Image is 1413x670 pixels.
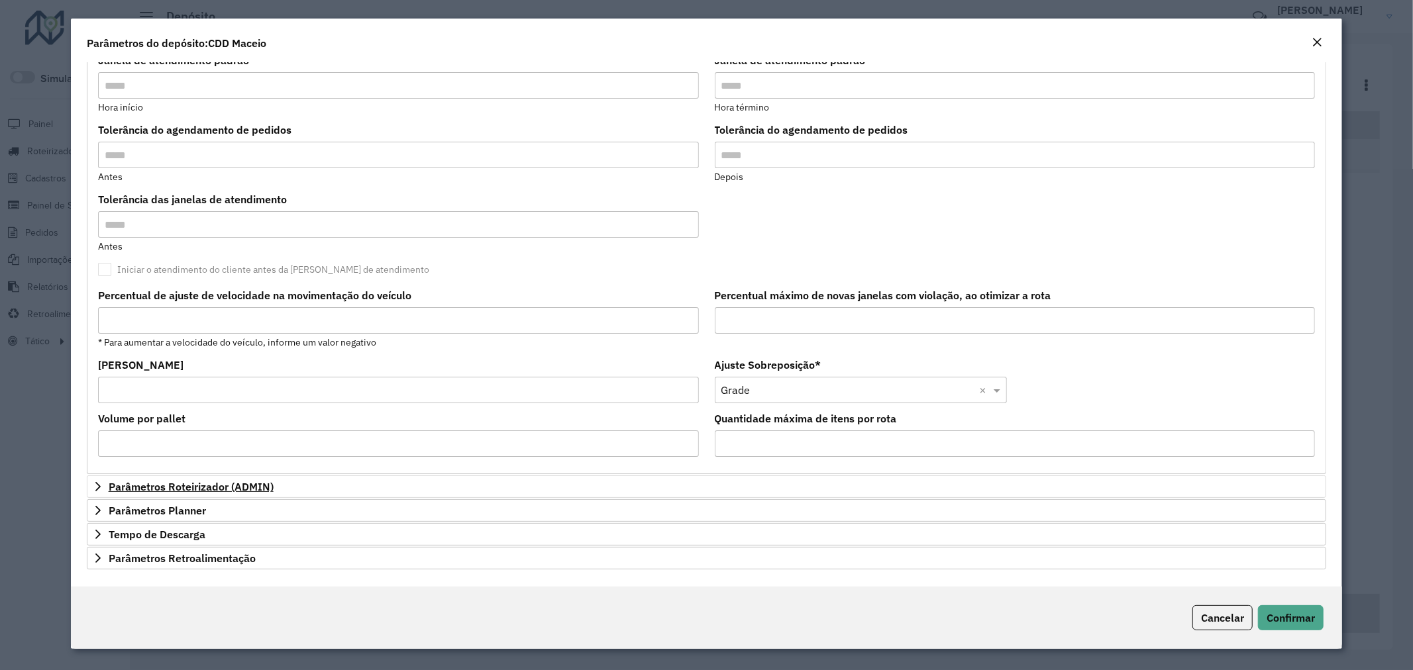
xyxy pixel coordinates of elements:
span: Cancelar [1201,611,1244,624]
label: Quantidade máxima de itens por rota [715,410,897,426]
button: Close [1308,34,1326,52]
label: Percentual de ajuste de velocidade na movimentação do veículo [98,287,411,303]
small: * Para aumentar a velocidade do veículo, informe um valor negativo [98,336,376,348]
label: Iniciar o atendimento do cliente antes da [PERSON_NAME] de atendimento [98,263,429,277]
em: Fechar [1312,37,1322,48]
span: Clear all [979,382,990,398]
label: Tolerância das janelas de atendimento [98,191,287,207]
h4: Parâmetros do depósito:CDD Maceio [87,35,266,51]
small: Hora término [715,101,770,113]
label: Volume por pallet [98,410,185,426]
button: Cancelar [1192,605,1253,630]
small: Hora início [98,101,143,113]
span: Parâmetros Planner [109,505,206,516]
small: Antes [98,240,123,252]
span: Tempo de Descarga [109,529,205,540]
span: Confirmar [1267,611,1315,624]
span: Parâmetros Roteirizador (ADMIN) [109,481,274,492]
label: Percentual máximo de novas janelas com violação, ao otimizar a rota [715,287,1051,303]
label: Tolerância do agendamento de pedidos [715,122,908,138]
span: Parâmetros Retroalimentação [109,553,256,563]
button: Confirmar [1258,605,1324,630]
label: [PERSON_NAME] [98,357,183,373]
a: Parâmetros Planner [87,499,1327,522]
small: Antes [98,171,123,183]
a: Tempo de Descarga [87,523,1327,546]
a: Parâmetros Retroalimentação [87,547,1327,569]
a: Parâmetros Roteirizador (ADMIN) [87,475,1327,498]
label: Tolerância do agendamento de pedidos [98,122,291,138]
label: Ajuste Sobreposição [715,357,821,373]
small: Depois [715,171,744,183]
